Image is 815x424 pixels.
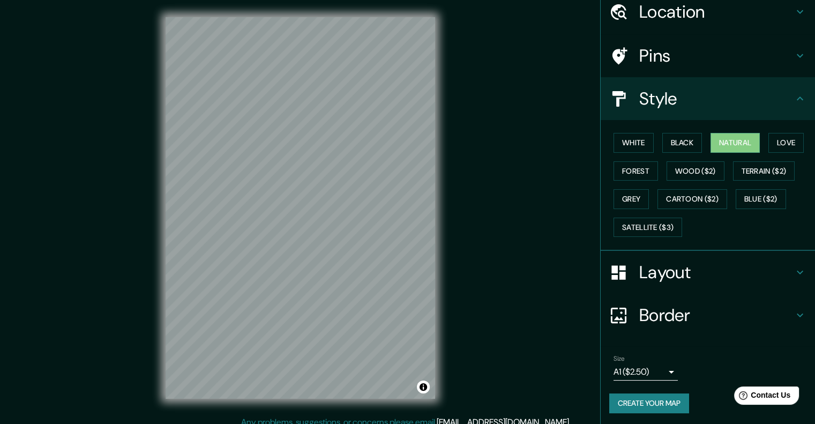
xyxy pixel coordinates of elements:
div: Pins [601,34,815,77]
div: A1 ($2.50) [614,363,678,381]
button: Love [768,133,804,153]
button: Wood ($2) [667,161,724,181]
button: Create your map [609,393,689,413]
h4: Layout [639,262,794,283]
button: White [614,133,654,153]
h4: Location [639,1,794,23]
button: Natural [711,133,760,153]
button: Grey [614,189,649,209]
label: Size [614,354,625,363]
h4: Style [639,88,794,109]
button: Forest [614,161,658,181]
div: Layout [601,251,815,294]
div: Border [601,294,815,337]
button: Toggle attribution [417,381,430,393]
button: Terrain ($2) [733,161,795,181]
button: Blue ($2) [736,189,786,209]
h4: Border [639,304,794,326]
button: Cartoon ($2) [657,189,727,209]
button: Black [662,133,702,153]
div: Style [601,77,815,120]
iframe: Help widget launcher [720,382,803,412]
canvas: Map [166,17,435,399]
button: Satellite ($3) [614,218,682,237]
h4: Pins [639,45,794,66]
